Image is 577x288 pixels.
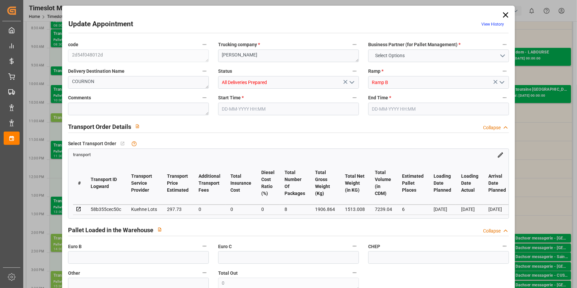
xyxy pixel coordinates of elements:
span: Euro B [68,243,82,250]
div: Collapse [483,228,501,235]
th: Arrival Date Planned [483,162,511,205]
th: Total Gross Weight (Kg) [310,162,340,205]
span: Delivery Destination Name [68,68,124,75]
button: Status [350,67,359,75]
span: Other [68,270,80,277]
div: 0 [261,205,275,213]
span: code [68,41,78,48]
div: 0 [230,205,251,213]
th: Total Insurance Cost [225,162,256,205]
button: open menu [346,77,356,88]
th: Transport Service Provider [126,162,162,205]
th: Estimated Pallet Places [397,162,429,205]
th: # [73,162,86,205]
span: Business Partner (for Pallet Management) [368,41,460,48]
button: CHEP [500,242,509,250]
input: Type to search/select [368,76,509,89]
div: 8 [285,205,305,213]
a: View History [481,22,504,27]
span: Euro C [218,243,232,250]
button: Delivery Destination Name [200,67,209,75]
div: 1906.864 [315,205,335,213]
button: Euro B [200,242,209,250]
button: Start Time * [350,93,359,102]
div: Collapse [483,124,501,131]
th: Diesel Cost Ratio (%) [256,162,280,205]
div: [DATE] [461,205,478,213]
span: Status [218,68,232,75]
textarea: COURNON [68,76,209,89]
button: View description [131,120,144,133]
div: [DATE] [434,205,451,213]
th: Transport ID Logward [86,162,126,205]
input: Type to search/select [218,76,359,89]
th: Total Volume (in CDM) [370,162,397,205]
span: Select Transport Order [68,140,116,147]
span: CHEP [368,243,380,250]
button: open menu [368,49,509,62]
div: 6 [402,205,424,213]
button: Ramp * [500,67,509,75]
span: Start Time [218,94,244,101]
button: code [200,40,209,49]
button: End Time * [500,93,509,102]
button: View description [153,223,166,236]
h2: Pallet Loaded in the Warehouse [68,226,153,235]
div: Kuehne Lots [131,205,157,213]
div: [DATE] [488,205,506,213]
span: Total Out [218,270,238,277]
textarea: 2d54f048012d [68,49,209,62]
div: 58b355cec50c [91,205,121,213]
th: Transport Price Estimated [162,162,194,205]
th: Total Number Of Packages [280,162,310,205]
h2: Update Appointment [68,19,133,30]
span: Comments [68,94,91,101]
span: Select Options [372,52,408,59]
div: 7239.04 [375,205,392,213]
th: Loading Date Planned [429,162,456,205]
input: DD-MM-YYYY HH:MM [218,103,359,115]
textarea: [PERSON_NAME] [218,49,359,62]
span: End Time [368,94,391,101]
a: transport [73,152,91,157]
button: Comments [200,93,209,102]
button: open menu [496,77,506,88]
div: 0 [199,205,220,213]
button: Business Partner (for Pallet Management) * [500,40,509,49]
th: Additional Transport Fees [194,162,225,205]
button: Other [200,268,209,277]
th: Loading Date Actual [456,162,483,205]
button: Euro C [350,242,359,250]
input: DD-MM-YYYY HH:MM [368,103,509,115]
th: Total Net Weight (in KG) [340,162,370,205]
div: 1513.008 [345,205,365,213]
div: 297.73 [167,205,189,213]
span: Trucking company [218,41,260,48]
h2: Transport Order Details [68,122,131,131]
button: Total Out [350,268,359,277]
button: Trucking company * [350,40,359,49]
span: Ramp [368,68,383,75]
